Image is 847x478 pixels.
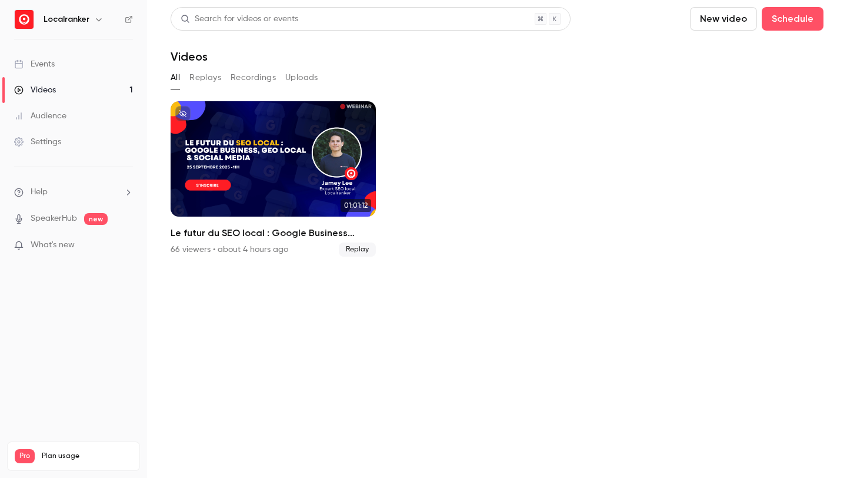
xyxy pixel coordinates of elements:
[181,13,298,25] div: Search for videos or events
[14,84,56,96] div: Videos
[171,7,823,471] section: Videos
[762,7,823,31] button: Schedule
[31,186,48,198] span: Help
[285,68,318,87] button: Uploads
[14,186,133,198] li: help-dropdown-opener
[339,243,376,257] span: Replay
[171,101,376,257] a: 01:01:12Le futur du SEO local : Google Business Profile, GEO & Social media66 viewers • about 4 h...
[44,14,89,25] h6: Localranker
[189,68,221,87] button: Replays
[171,226,376,240] h2: Le futur du SEO local : Google Business Profile, GEO & Social media
[171,101,376,257] li: Le futur du SEO local : Google Business Profile, GEO & Social media
[341,199,371,212] span: 01:01:12
[171,101,823,257] ul: Videos
[14,110,66,122] div: Audience
[175,106,191,121] button: unpublished
[84,213,108,225] span: new
[231,68,276,87] button: Recordings
[171,244,288,255] div: 66 viewers • about 4 hours ago
[31,239,75,251] span: What's new
[14,136,61,148] div: Settings
[690,7,757,31] button: New video
[171,49,208,64] h1: Videos
[171,68,180,87] button: All
[31,213,77,225] a: SpeakerHub
[14,58,55,70] div: Events
[42,452,132,461] span: Plan usage
[15,449,35,463] span: Pro
[15,10,34,29] img: Localranker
